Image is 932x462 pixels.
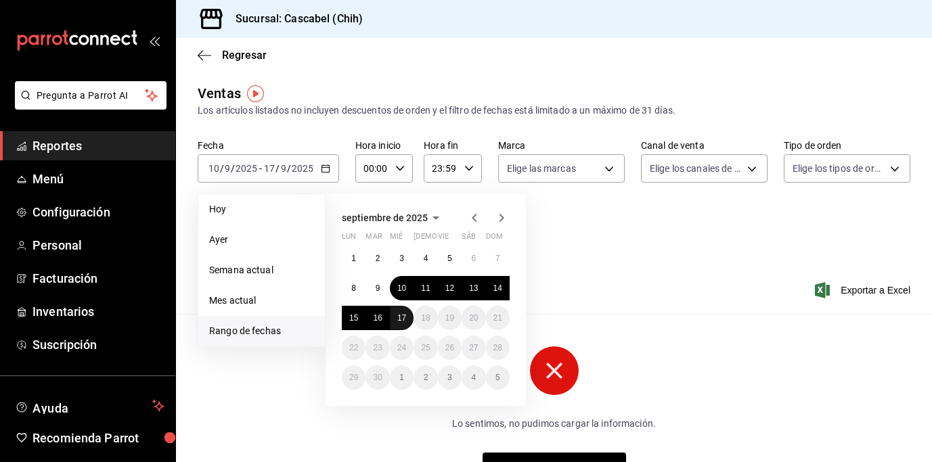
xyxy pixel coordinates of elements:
[373,313,382,323] abbr: 16 de septiembre de 2025
[462,246,485,271] button: 6 de septiembre de 2025
[209,202,314,216] span: Hoy
[209,294,314,308] span: Mes actual
[280,163,287,174] input: --
[445,313,454,323] abbr: 19 de septiembre de 2025
[486,336,510,360] button: 28 de septiembre de 2025
[447,373,452,382] abbr: 3 de octubre de 2025
[342,365,365,390] button: 29 de septiembre de 2025
[438,232,449,246] abbr: viernes
[231,163,235,174] span: /
[342,306,365,330] button: 15 de septiembre de 2025
[493,313,502,323] abbr: 21 de septiembre de 2025
[365,246,389,271] button: 2 de septiembre de 2025
[342,276,365,300] button: 8 de septiembre de 2025
[438,336,462,360] button: 26 de septiembre de 2025
[291,163,314,174] input: ----
[462,306,485,330] button: 20 de septiembre de 2025
[37,89,146,103] span: Pregunta a Parrot AI
[462,336,485,360] button: 27 de septiembre de 2025
[462,365,485,390] button: 4 de octubre de 2025
[493,283,502,293] abbr: 14 de septiembre de 2025
[641,141,768,150] label: Canal de venta
[495,254,500,263] abbr: 7 de septiembre de 2025
[32,203,164,221] span: Configuración
[390,246,414,271] button: 3 de septiembre de 2025
[390,232,403,246] abbr: miércoles
[424,141,482,150] label: Hora fin
[486,306,510,330] button: 21 de septiembre de 2025
[414,246,437,271] button: 4 de septiembre de 2025
[390,306,414,330] button: 17 de septiembre de 2025
[486,246,510,271] button: 7 de septiembre de 2025
[447,254,452,263] abbr: 5 de septiembre de 2025
[390,365,414,390] button: 1 de octubre de 2025
[209,324,314,338] span: Rango de fechas
[222,49,267,62] span: Regresar
[414,232,493,246] abbr: jueves
[399,373,404,382] abbr: 1 de octubre de 2025
[32,236,164,254] span: Personal
[263,163,275,174] input: --
[507,162,576,175] span: Elige las marcas
[373,343,382,352] abbr: 23 de septiembre de 2025
[414,365,437,390] button: 2 de octubre de 2025
[390,336,414,360] button: 24 de septiembre de 2025
[355,141,414,150] label: Hora inicio
[469,313,478,323] abbr: 20 de septiembre de 2025
[445,343,454,352] abbr: 26 de septiembre de 2025
[471,373,476,382] abbr: 4 de octubre de 2025
[438,276,462,300] button: 12 de septiembre de 2025
[462,232,476,246] abbr: sábado
[486,232,503,246] abbr: domingo
[414,306,437,330] button: 18 de septiembre de 2025
[220,163,224,174] span: /
[209,233,314,247] span: Ayer
[469,343,478,352] abbr: 27 de septiembre de 2025
[376,254,380,263] abbr: 2 de septiembre de 2025
[373,373,382,382] abbr: 30 de septiembre de 2025
[32,398,147,414] span: Ayuda
[235,163,258,174] input: ----
[445,283,454,293] abbr: 12 de septiembre de 2025
[390,276,414,300] button: 10 de septiembre de 2025
[414,276,437,300] button: 11 de septiembre de 2025
[438,246,462,271] button: 5 de septiembre de 2025
[424,254,428,263] abbr: 4 de septiembre de 2025
[818,282,910,298] button: Exportar a Excel
[376,283,380,293] abbr: 9 de septiembre de 2025
[9,98,167,112] a: Pregunta a Parrot AI
[349,313,358,323] abbr: 15 de septiembre de 2025
[225,11,363,27] h3: Sucursal: Cascabel (Chih)
[198,49,267,62] button: Regresar
[198,103,910,118] div: Los artículos listados no incluyen descuentos de orden y el filtro de fechas está limitado a un m...
[438,306,462,330] button: 19 de septiembre de 2025
[397,313,406,323] abbr: 17 de septiembre de 2025
[365,232,382,246] abbr: martes
[397,283,406,293] abbr: 10 de septiembre de 2025
[342,212,428,223] span: septiembre de 2025
[421,343,430,352] abbr: 25 de septiembre de 2025
[421,313,430,323] abbr: 18 de septiembre de 2025
[438,365,462,390] button: 3 de octubre de 2025
[414,336,437,360] button: 25 de septiembre de 2025
[342,246,365,271] button: 1 de septiembre de 2025
[365,306,389,330] button: 16 de septiembre de 2025
[365,365,389,390] button: 30 de septiembre de 2025
[32,302,164,321] span: Inventarios
[650,162,742,175] span: Elige los canales de venta
[365,336,389,360] button: 23 de septiembre de 2025
[32,137,164,155] span: Reportes
[486,276,510,300] button: 14 de septiembre de 2025
[342,336,365,360] button: 22 de septiembre de 2025
[471,254,476,263] abbr: 6 de septiembre de 2025
[259,163,262,174] span: -
[424,373,428,382] abbr: 2 de octubre de 2025
[397,343,406,352] abbr: 24 de septiembre de 2025
[15,81,167,110] button: Pregunta a Parrot AI
[421,283,430,293] abbr: 11 de septiembre de 2025
[495,373,500,382] abbr: 5 de octubre de 2025
[247,85,264,102] img: Tooltip marker
[349,343,358,352] abbr: 22 de septiembre de 2025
